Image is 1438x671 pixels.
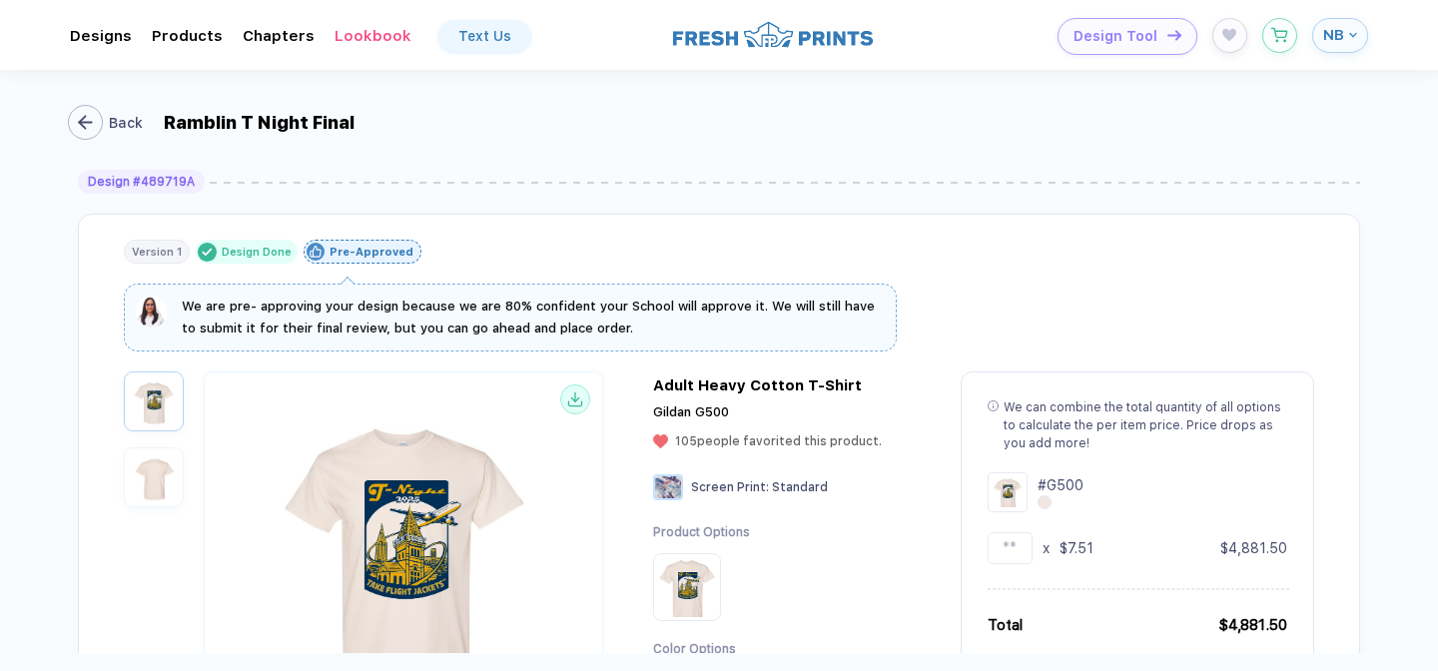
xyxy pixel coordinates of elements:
[438,20,531,52] a: Text Us
[653,474,683,500] img: Screen Print
[988,472,1028,512] img: Design Group Summary Cell
[335,27,411,45] div: Lookbook
[243,27,315,45] div: ChaptersToggle dropdown menu chapters
[675,434,882,448] span: 105 people favorited this product.
[653,524,750,541] div: Product Options
[1038,475,1083,495] div: # G500
[1004,398,1287,452] div: We can combine the total quantity of all options to calculate the per item price. Price drops as ...
[72,105,148,140] button: Back
[1058,18,1197,55] button: Design Toolicon
[653,404,729,419] span: Gildan G500
[673,19,873,50] img: logo
[1220,538,1287,558] div: $4,881.50
[458,28,511,44] div: Text Us
[129,452,179,502] img: 89652397-545f-4986-ac4b-399a068b7e68_nt_back_1751052709565.jpg
[182,299,875,335] span: We are pre- approving your design because we are 80% confident your School will approve it. We wi...
[70,27,132,45] div: DesignsToggle dropdown menu
[1312,18,1368,53] button: NB
[129,376,179,426] img: 89652397-545f-4986-ac4b-399a068b7e68_nt_front_1751052709561.jpg
[657,557,717,617] img: Product Option
[136,296,168,328] img: sophie
[132,246,182,259] div: Version 1
[136,296,885,339] button: We are pre- approving your design because we are 80% confident your School will approve it. We wi...
[1323,26,1344,44] span: NB
[1060,538,1093,558] div: $7.51
[653,376,862,394] div: Adult Heavy Cotton T-Shirt
[653,641,750,658] div: Color Options
[88,175,195,189] div: Design # 489719A
[1218,614,1287,636] div: $4,881.50
[335,27,411,45] div: LookbookToggle dropdown menu chapters
[988,614,1023,636] div: Total
[330,246,413,259] div: Pre-Approved
[772,480,828,494] span: Standard
[1074,28,1157,45] span: Design Tool
[691,480,769,494] span: Screen Print :
[1167,30,1181,41] img: icon
[1043,538,1050,558] div: x
[164,112,355,133] div: Ramblin T Night Final
[222,246,292,259] div: Design Done
[109,115,143,131] div: Back
[152,27,223,45] div: ProductsToggle dropdown menu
